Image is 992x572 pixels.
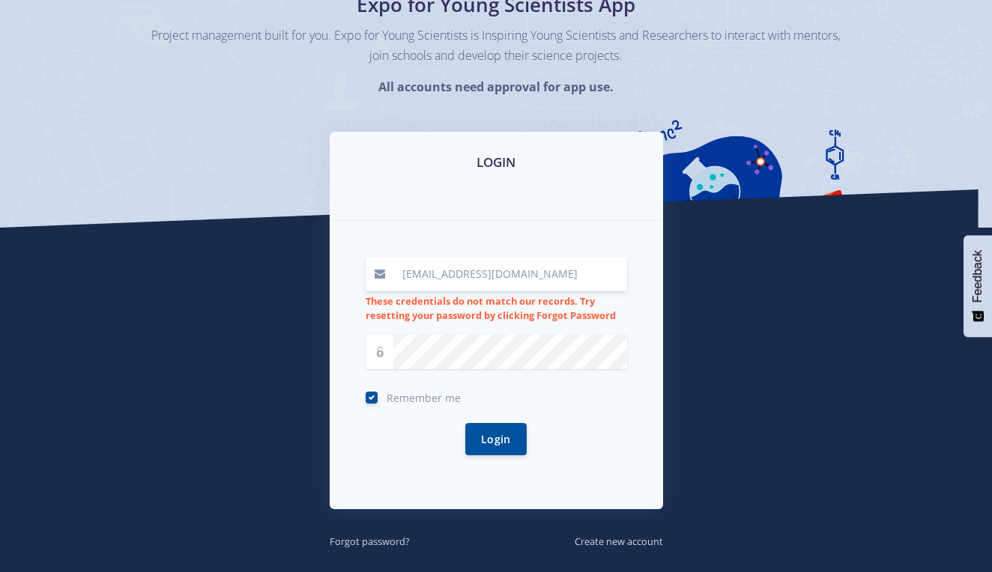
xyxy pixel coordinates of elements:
input: Email / User ID [393,257,627,291]
a: Create new account [575,532,663,549]
button: Feedback - Show survey [964,235,992,337]
strong: All accounts need approval for app use. [378,79,614,95]
small: Forgot password? [330,535,410,548]
button: Login [465,423,527,455]
span: Feedback [971,250,985,302]
small: Create new account [575,535,663,548]
p: Project management built for you. Expo for Young Scientists is Inspiring Young Scientists and Res... [151,25,841,66]
span: Remember me [387,391,461,405]
h3: LOGIN [348,153,645,172]
strong: These credentials do not match our records. Try resetting your password by clicking Forgot Password [366,294,616,322]
a: Forgot password? [330,532,410,549]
